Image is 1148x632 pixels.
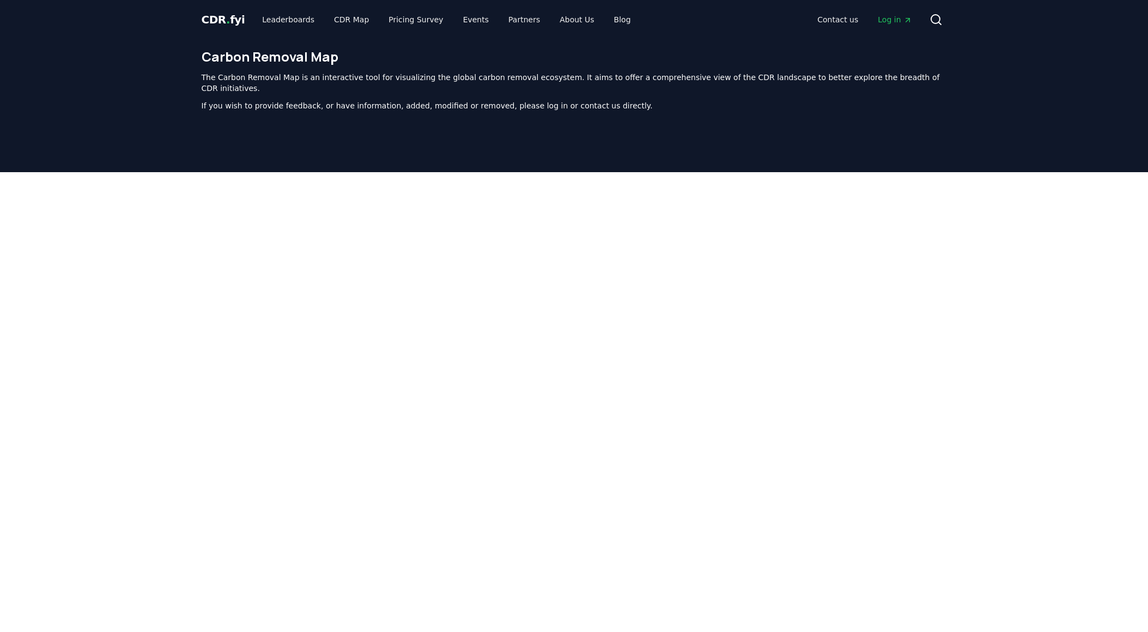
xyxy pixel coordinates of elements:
nav: Main [253,10,639,29]
a: Blog [605,10,640,29]
span: Log in [878,14,912,25]
a: CDR Map [325,10,378,29]
span: . [226,13,230,26]
a: Contact us [809,10,867,29]
p: If you wish to provide feedback, or have information, added, modified or removed, please log in o... [202,100,947,111]
nav: Main [809,10,920,29]
a: Leaderboards [253,10,323,29]
a: Log in [869,10,920,29]
a: Pricing Survey [380,10,452,29]
h1: Carbon Removal Map [202,48,947,65]
p: The Carbon Removal Map is an interactive tool for visualizing the global carbon removal ecosystem... [202,72,947,94]
a: Events [454,10,497,29]
a: Partners [500,10,549,29]
a: CDR.fyi [202,12,245,27]
a: About Us [551,10,603,29]
span: CDR fyi [202,13,245,26]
